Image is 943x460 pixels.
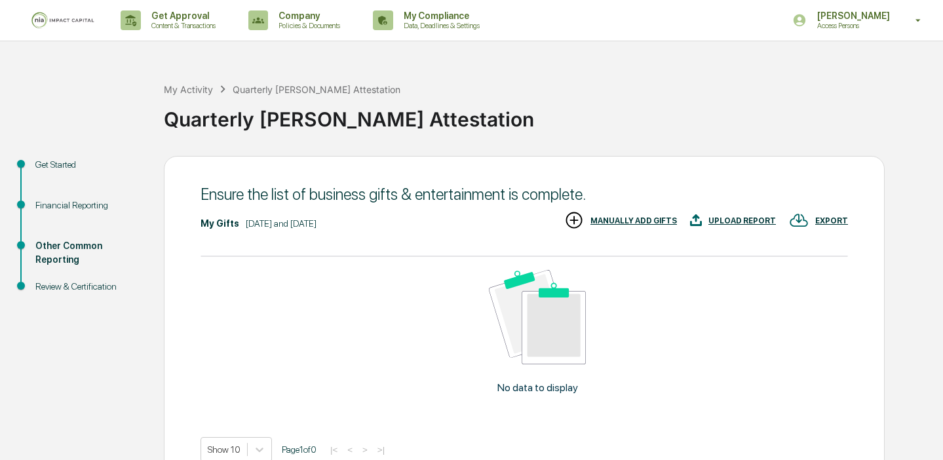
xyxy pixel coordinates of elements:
p: Content & Transactions [141,21,222,30]
iframe: Open customer support [901,417,936,452]
div: Get Started [35,158,143,172]
div: Review & Certification [35,280,143,294]
div: Quarterly [PERSON_NAME] Attestation [233,84,400,95]
p: [PERSON_NAME] [807,10,896,21]
button: < [343,444,356,455]
div: My Gifts [201,218,239,229]
img: MANUALLY ADD GIFTS [564,210,584,230]
p: Policies & Documents [268,21,347,30]
div: Ensure the list of business gifts & entertainment is complete. [201,185,848,204]
p: Company [268,10,347,21]
div: Financial Reporting [35,199,143,212]
div: My Activity [164,84,213,95]
button: |< [326,444,341,455]
div: UPLOAD REPORT [708,216,776,225]
img: UPLOAD REPORT [690,210,702,230]
p: No data to display [497,381,578,394]
span: Page 1 of 0 [282,444,317,455]
p: Data, Deadlines & Settings [393,21,486,30]
img: EXPORT [789,210,809,230]
img: logo [31,12,94,29]
p: Access Persons [807,21,896,30]
p: Get Approval [141,10,222,21]
img: No data [489,270,586,365]
p: My Compliance [393,10,486,21]
div: [DATE] and [DATE] [246,218,317,229]
div: Other Common Reporting [35,239,143,267]
div: EXPORT [815,216,848,225]
div: MANUALLY ADD GIFTS [590,216,677,225]
button: >| [374,444,389,455]
button: > [358,444,372,455]
div: Quarterly [PERSON_NAME] Attestation [164,97,936,131]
